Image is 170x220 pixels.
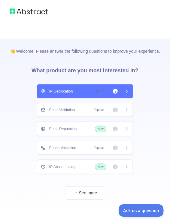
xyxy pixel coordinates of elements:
[119,204,164,217] iframe: Toggle Customer Support
[0,39,170,54] p: 👋 Welcome! Please answer the following questions to improve your experience.
[49,127,77,131] span: Email Reputation
[49,146,76,150] span: Phone Validation
[95,126,106,132] span: New
[22,54,148,84] h3: What product are you most interested in?
[91,107,106,113] span: Popular
[49,165,77,169] span: IP Abuse Lookup
[10,7,48,16] img: Abstract logo
[49,89,73,94] span: IP Geolocation
[49,108,75,112] span: Email Validation
[91,88,106,94] span: Popular
[91,145,106,151] span: Popular
[66,186,104,200] button: See more
[95,164,106,170] span: New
